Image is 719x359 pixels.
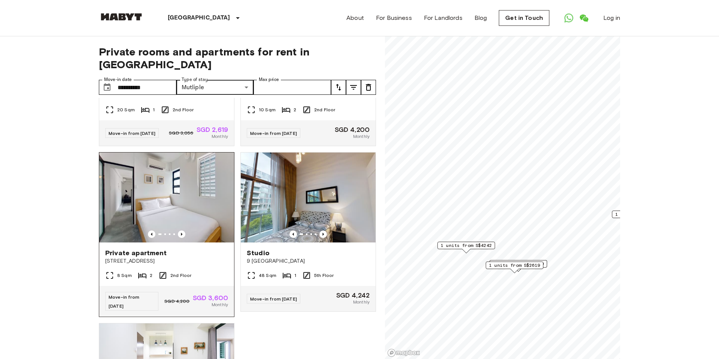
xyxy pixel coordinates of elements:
label: Max price [259,76,279,83]
a: Marketing picture of unit SG-01-054-007-01Previous imagePrevious imagePrivate apartment[STREET_AD... [99,152,234,317]
label: Type of stay [182,76,208,83]
button: tune [346,80,361,95]
span: Monthly [212,133,228,140]
a: Open WeChat [576,10,591,25]
span: 9 [GEOGRAPHIC_DATA] [247,257,370,265]
a: Get in Touch [499,10,549,26]
span: Monthly [353,133,370,140]
span: 2nd Floor [173,106,194,113]
img: Habyt [99,13,144,21]
div: Map marker [437,242,495,253]
div: Map marker [612,211,670,222]
a: Open WhatsApp [561,10,576,25]
p: [GEOGRAPHIC_DATA] [168,13,230,22]
span: Move-in from [DATE] [109,294,139,309]
button: Previous image [289,230,297,238]
span: SGD 2,619 [197,126,228,133]
span: SGD 4,200 [335,126,370,133]
span: Move-in from [DATE] [109,130,155,136]
span: 2 [150,272,152,279]
div: Map marker [489,260,547,272]
span: 1 units from S$4242 [441,242,492,249]
button: tune [361,80,376,95]
span: 1 units from S$2619 [489,262,540,269]
button: Previous image [178,230,185,238]
span: 2nd Floor [170,272,191,279]
button: Previous image [148,230,155,238]
span: SGD 4,200 [164,298,189,305]
span: 1 [294,272,296,279]
span: Monthly [212,301,228,308]
span: 5th Floor [314,272,334,279]
span: 1 [153,106,155,113]
span: Move-in from [DATE] [250,296,297,302]
a: Log in [603,13,620,22]
span: 1 units from S$2273 [615,211,666,218]
span: Private rooms and apartments for rent in [GEOGRAPHIC_DATA] [99,45,376,71]
span: Move-in from [DATE] [250,130,297,136]
span: SGD 3,056 [169,130,193,136]
span: 1 units from S$3600 [493,260,544,267]
span: 10 Sqm [259,106,276,113]
label: Move-in date [104,76,132,83]
span: Studio [247,248,270,257]
span: 20 Sqm [117,106,135,113]
a: About [346,13,364,22]
span: SGD 3,600 [193,295,228,301]
span: 2 [294,106,296,113]
span: 8 Sqm [117,272,132,279]
span: Monthly [353,299,370,305]
span: 2nd Floor [314,106,335,113]
button: Previous image [319,230,327,238]
div: Mutliple [176,80,254,95]
a: Blog [474,13,487,22]
button: tune [331,80,346,95]
a: Mapbox logo [387,349,420,357]
img: Marketing picture of unit SG-01-038-037-01 [241,153,376,242]
span: [STREET_ADDRESS] [105,257,228,265]
a: For Business [376,13,412,22]
img: Marketing picture of unit SG-01-054-007-01 [99,153,234,242]
button: Choose date, selected date is 1 Oct 2025 [100,80,115,95]
span: SGD 4,242 [336,292,370,299]
a: Marketing picture of unit SG-01-038-037-01Previous imagePrevious imageStudio9 [GEOGRAPHIC_DATA]48... [240,152,376,312]
span: Private apartment [105,248,167,257]
span: 48 Sqm [259,272,276,279]
a: For Landlords [424,13,462,22]
div: Map marker [486,262,543,273]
